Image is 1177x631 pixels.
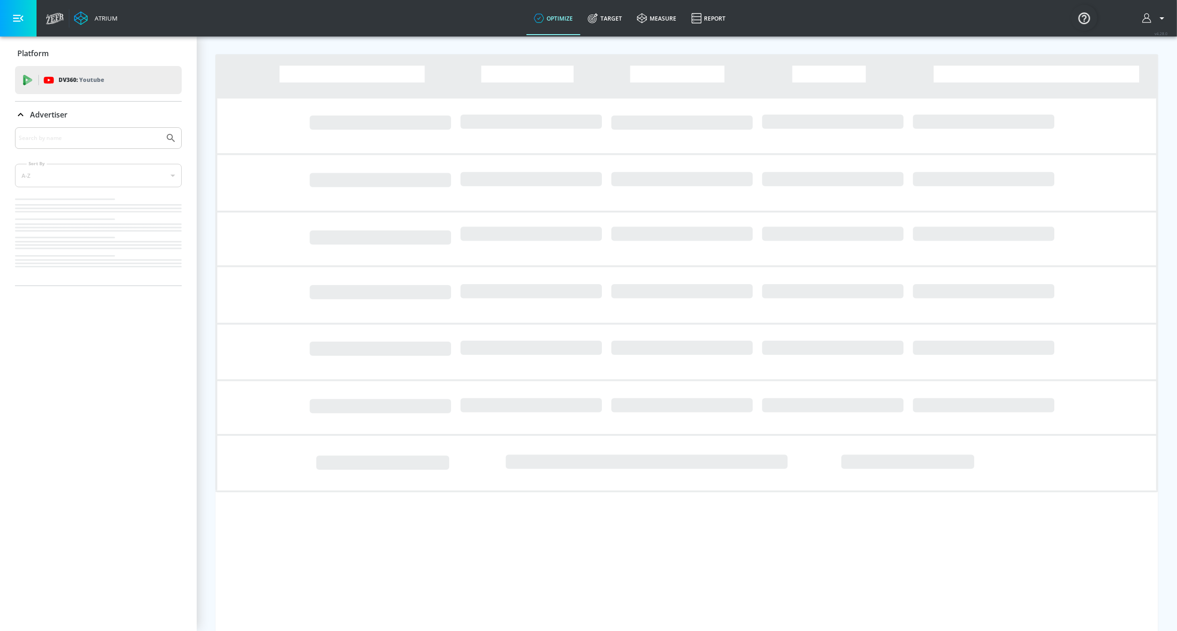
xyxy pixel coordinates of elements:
[59,75,104,85] p: DV360:
[27,161,47,167] label: Sort By
[526,1,580,35] a: optimize
[79,75,104,85] p: Youtube
[684,1,733,35] a: Report
[1071,5,1097,31] button: Open Resource Center
[15,102,182,128] div: Advertiser
[15,40,182,66] div: Platform
[74,11,118,25] a: Atrium
[580,1,629,35] a: Target
[17,48,49,59] p: Platform
[629,1,684,35] a: measure
[1155,31,1168,36] span: v 4.28.0
[15,195,182,286] nav: list of Advertiser
[15,127,182,286] div: Advertiser
[30,110,67,120] p: Advertiser
[91,14,118,22] div: Atrium
[19,132,161,144] input: Search by name
[15,164,182,187] div: A-Z
[15,66,182,94] div: DV360: Youtube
